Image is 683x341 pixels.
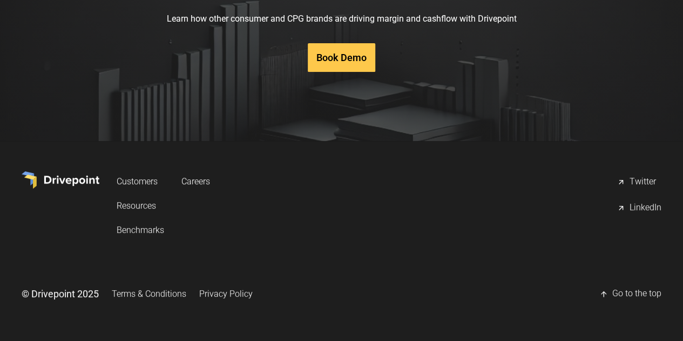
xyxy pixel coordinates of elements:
div: Go to the top [612,287,661,300]
a: Book Demo [308,43,375,72]
a: Go to the top [599,283,661,305]
a: Twitter [617,171,661,193]
a: Privacy Policy [199,284,253,304]
a: Benchmarks [117,220,164,240]
div: © Drivepoint 2025 [22,287,99,300]
div: LinkedIn [630,202,661,215]
div: Twitter [630,176,656,189]
a: Careers [181,171,210,191]
a: Customers [117,171,164,191]
a: Terms & Conditions [112,284,186,304]
a: Resources [117,196,164,216]
a: LinkedIn [617,197,661,219]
